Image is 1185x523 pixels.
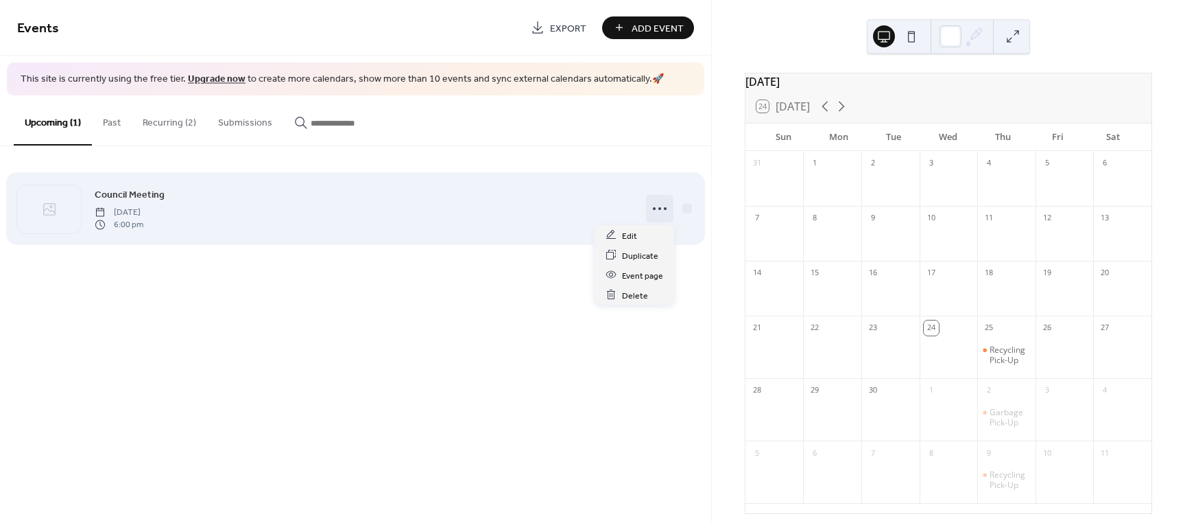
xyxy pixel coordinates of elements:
[976,124,1031,151] div: Thu
[1040,445,1055,461] div: 10
[92,95,132,144] button: Past
[550,21,586,36] span: Export
[981,211,996,226] div: 11
[622,288,648,303] span: Delete
[981,156,996,171] div: 4
[977,407,1036,428] div: Garbage Pick-Up
[807,156,822,171] div: 1
[17,15,59,42] span: Events
[865,321,881,336] div: 23
[865,383,881,398] div: 30
[14,95,92,146] button: Upcoming (1)
[1097,266,1112,281] div: 20
[95,219,143,231] span: 6:00 pm
[1097,321,1112,336] div: 27
[750,266,765,281] div: 14
[132,95,207,144] button: Recurring (2)
[95,187,165,202] a: Council Meeting
[602,16,694,39] button: Add Event
[1097,383,1112,398] div: 4
[1040,383,1055,398] div: 3
[865,156,881,171] div: 2
[807,383,822,398] div: 29
[981,445,996,461] div: 9
[811,124,866,151] div: Mon
[520,16,597,39] a: Export
[977,469,1036,491] div: Recycling Pick-Up
[21,73,664,86] span: This site is currently using the free tier. to create more calendars, show more than 10 events an...
[977,345,1036,366] div: Recycling Pick-Up
[207,95,283,144] button: Submissions
[924,321,939,336] div: 24
[1097,211,1112,226] div: 13
[1031,124,1086,151] div: Fri
[981,321,996,336] div: 25
[865,211,881,226] div: 9
[990,469,1030,491] div: Recycling Pick-Up
[95,206,143,218] span: [DATE]
[756,124,811,151] div: Sun
[981,266,996,281] div: 18
[750,383,765,398] div: 28
[807,211,822,226] div: 8
[1097,156,1112,171] div: 6
[750,445,765,461] div: 5
[745,73,1151,90] div: [DATE]
[924,445,939,461] div: 8
[924,266,939,281] div: 17
[807,266,822,281] div: 15
[622,229,637,243] span: Edit
[750,321,765,336] div: 21
[1086,124,1140,151] div: Sat
[622,248,658,263] span: Duplicate
[807,321,822,336] div: 22
[188,70,246,89] a: Upgrade now
[750,156,765,171] div: 31
[981,383,996,398] div: 2
[750,211,765,226] div: 7
[921,124,976,151] div: Wed
[622,268,663,283] span: Event page
[866,124,921,151] div: Tue
[632,21,684,36] span: Add Event
[924,383,939,398] div: 1
[865,266,881,281] div: 16
[1040,211,1055,226] div: 12
[1040,156,1055,171] div: 5
[990,407,1030,428] div: Garbage Pick-Up
[924,156,939,171] div: 3
[1040,321,1055,336] div: 26
[990,345,1030,366] div: Recycling Pick-Up
[1097,445,1112,461] div: 11
[807,445,822,461] div: 6
[1040,266,1055,281] div: 19
[924,211,939,226] div: 10
[865,445,881,461] div: 7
